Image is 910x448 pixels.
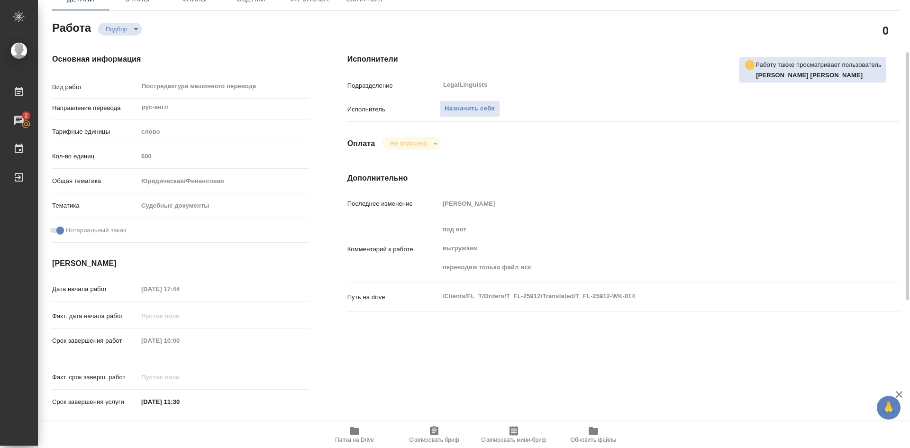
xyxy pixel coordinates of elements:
p: Работу также просматривает пользователь [755,60,882,70]
p: Срок завершения работ [52,336,138,346]
p: Исполнитель [347,105,439,114]
span: 🙏 [881,398,897,418]
p: Комментарий к работе [347,245,439,254]
div: слово [138,124,309,140]
span: Скопировать бриф [409,437,459,443]
input: Пустое поле [138,282,221,296]
p: Направление перевода [52,103,138,113]
h4: Исполнители [347,54,900,65]
div: Подбор [98,23,142,36]
button: Скопировать мини-бриф [474,421,554,448]
p: Кол-во единиц [52,152,138,161]
button: 🙏 [877,396,901,420]
span: 2 [18,111,33,120]
textarea: под нот выгружаем переводим только файл иск [439,221,854,275]
div: Подбор [382,137,441,150]
h4: Дополнительно [347,173,900,184]
p: Срок завершения услуги [52,397,138,407]
p: Тарифные единицы [52,127,138,137]
p: Факт. срок заверш. работ [52,373,138,382]
span: Папка на Drive [335,437,374,443]
b: [PERSON_NAME] [PERSON_NAME] [756,72,863,79]
a: 2 [2,109,36,132]
div: Судебные документы [138,198,309,214]
input: Пустое поле [138,149,309,163]
p: Зоря Татьяна [756,71,882,80]
button: Скопировать бриф [394,421,474,448]
input: Пустое поле [439,197,854,210]
h2: Работа [52,18,91,36]
div: Юридическая/Финансовая [138,173,309,189]
p: Последнее изменение [347,199,439,209]
span: Скопировать мини-бриф [481,437,546,443]
h4: [PERSON_NAME] [52,258,309,269]
h2: 0 [883,22,889,38]
p: Факт. дата начала работ [52,311,138,321]
button: Обновить файлы [554,421,633,448]
input: Пустое поле [138,309,221,323]
p: Путь на drive [347,293,439,302]
p: Вид работ [52,82,138,92]
h4: Оплата [347,138,375,149]
textarea: /Clients/FL_T/Orders/T_FL-25912/Translated/T_FL-25912-WK-014 [439,288,854,304]
button: Не оплачена [387,139,429,147]
input: ✎ Введи что-нибудь [138,395,221,409]
button: Подбор [103,25,130,33]
span: Назначить себя [445,103,495,114]
input: Пустое поле [138,334,221,347]
span: Обновить файлы [571,437,617,443]
p: Тематика [52,201,138,210]
button: Назначить себя [439,101,500,117]
button: Папка на Drive [315,421,394,448]
p: Общая тематика [52,176,138,186]
span: Нотариальный заказ [66,226,126,235]
p: Дата начала работ [52,284,138,294]
input: Пустое поле [138,370,221,384]
p: Подразделение [347,81,439,91]
h4: Основная информация [52,54,309,65]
